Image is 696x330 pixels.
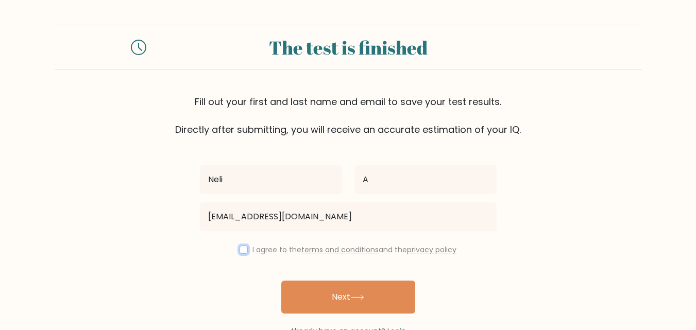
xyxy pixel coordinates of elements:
[407,245,456,255] a: privacy policy
[301,245,379,255] a: terms and conditions
[200,165,342,194] input: First name
[200,202,497,231] input: Email
[252,245,456,255] label: I agree to the and the
[159,33,538,61] div: The test is finished
[55,95,642,136] div: Fill out your first and last name and email to save your test results. Directly after submitting,...
[354,165,497,194] input: Last name
[281,281,415,314] button: Next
